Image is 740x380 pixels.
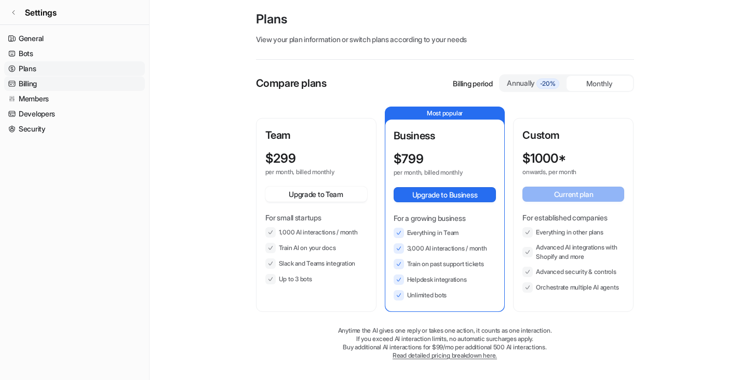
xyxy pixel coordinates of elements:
span: Messages [136,344,176,351]
li: Helpdesk integrations [394,274,496,285]
div: eesel [34,162,53,173]
li: 3,000 AI interactions / month [394,243,496,254]
li: Train AI on your docs [265,243,367,253]
div: • [DATE] [64,47,93,58]
div: • [DATE] [56,124,85,135]
img: Amogh avatar [19,123,32,135]
div: Monthly [567,76,633,91]
p: $ 799 [394,152,424,166]
p: View your plan information or switch plans according to your needs [256,34,634,45]
p: Team [265,127,367,143]
p: For a growing business [394,213,496,224]
h1: Messages [77,5,133,22]
a: Members [4,91,145,106]
li: Advanced AI integrations with Shopify and more [522,243,624,261]
div: Annually [504,77,562,89]
p: $ 299 [265,151,296,166]
div: • [DATE] [56,85,85,96]
button: Current plan [522,187,624,202]
p: Business [394,128,496,143]
img: Katelin avatar [10,123,23,135]
p: $ 1000* [522,151,566,166]
img: Profile image for Katelin [12,36,33,57]
img: Amogh avatar [19,84,32,97]
a: General [4,31,145,46]
span: Home [41,344,62,351]
a: Developers [4,107,145,121]
span: -20% [536,78,559,89]
p: Anytime the AI gives one reply or takes one action, it counts as one interaction. [256,326,634,335]
p: onwards, per month [522,168,606,176]
p: Compare plans [256,75,327,91]
button: Messages [104,318,208,359]
li: Advanced security & controls [522,267,624,277]
p: Buy additional AI interactions for $99/mo per additional 500 AI interactions. [256,343,634,351]
p: For established companies [522,212,624,223]
span: You’ll get replies here and in your email: ✉️ [EMAIL_ADDRESS][DOMAIN_NAME] Our usual reply time 🕒... [34,75,467,84]
img: eesel avatar [15,153,28,165]
a: Bots [4,46,145,61]
li: Slack and Teams integration [265,258,367,269]
p: per month, billed monthly [265,168,348,176]
p: Most popular [385,107,505,120]
button: Upgrade to Team [265,187,367,202]
div: eesel [34,124,53,135]
button: Send us a message [48,286,160,307]
p: Billing period [453,78,492,89]
li: 1,000 AI interactions / month [265,227,367,238]
li: Orchestrate multiple AI agents [522,282,624,293]
div: Close [182,4,201,23]
li: Unlimited bots [394,290,496,300]
li: Everything in other plans [522,227,624,238]
button: Upgrade to Business [394,187,496,202]
p: Custom [522,127,624,143]
li: Train on past support tickets [394,259,496,269]
p: per month, billed monthly [394,168,478,177]
span: You’ll get replies here and in your email: ✉️ [EMAIL_ADDRESS][DOMAIN_NAME] The team will be back ... [34,114,463,122]
div: Katelin [37,47,62,58]
p: If you exceed AI interaction limits, no automatic surcharges apply. [256,335,634,343]
div: eesel [34,85,53,96]
p: Plans [256,11,634,28]
li: Up to 3 bots [265,274,367,284]
img: eesel avatar [15,114,28,127]
img: eesel avatar [15,76,28,88]
img: Amogh avatar [19,161,32,174]
p: For small startups [265,212,367,223]
img: Katelin avatar [10,161,23,174]
li: Everything in Team [394,228,496,238]
a: Security [4,122,145,136]
div: • [DATE] [56,162,85,173]
span: There was a small problem during our test. When we finished one ticket and tested the second tick... [34,152,562,161]
img: Katelin avatar [10,84,23,97]
a: Billing [4,76,145,91]
a: Plans [4,61,145,76]
span: Settings [25,6,57,19]
a: Read detailed pricing breakdown here. [393,351,497,359]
